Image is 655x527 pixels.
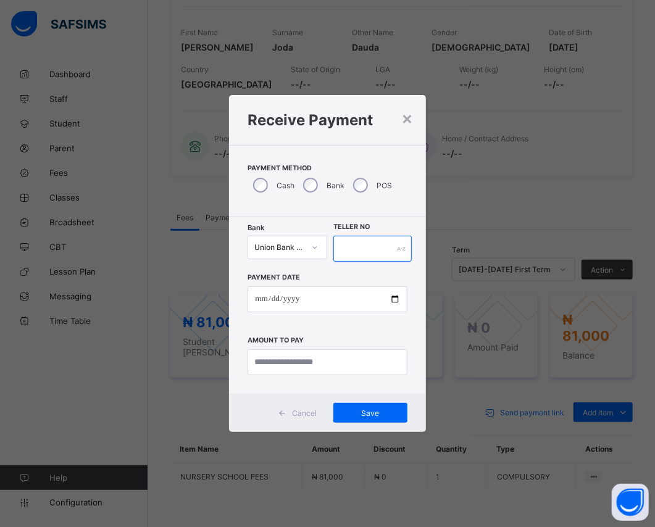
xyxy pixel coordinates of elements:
label: Bank [327,181,344,190]
span: Payment Method [248,164,407,172]
div: Union Bank - BISHAQS GLOBAL ACADEMY [254,243,304,252]
label: Payment Date [248,273,300,281]
button: Open asap [612,484,649,521]
label: Amount to pay [248,336,304,344]
label: Teller No [333,223,370,231]
label: Cash [277,181,294,190]
span: Cancel [293,409,317,418]
span: Save [343,409,398,418]
div: × [402,107,414,128]
h1: Receive Payment [248,111,407,129]
label: POS [377,181,392,190]
span: Bank [248,223,264,232]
